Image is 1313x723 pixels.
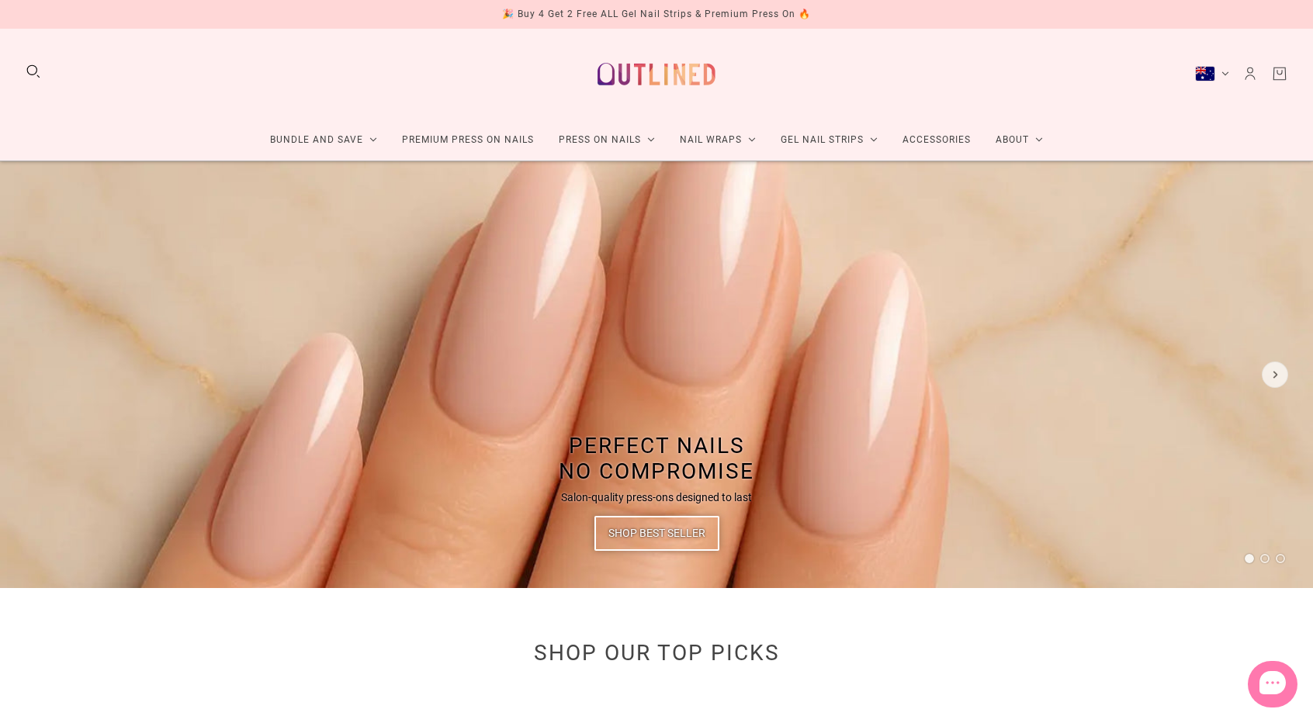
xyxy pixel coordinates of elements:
p: Salon-quality press-ons designed to last [561,489,752,506]
span: Shop Best Seller [608,516,705,551]
a: About [983,119,1055,161]
a: Nail Wraps [667,119,768,161]
a: Shop Our Top Picks [534,639,780,665]
button: Search [25,63,42,80]
a: Gel Nail Strips [768,119,890,161]
a: Premium Press On Nails [390,119,546,161]
a: Press On Nails [546,119,667,161]
span: Perfect Nails No Compromise [559,432,754,484]
a: Outlined [588,41,725,107]
a: Account [1242,65,1259,82]
a: Shop Best Seller [594,516,719,551]
a: Cart [1271,65,1288,82]
a: Accessories [890,119,983,161]
button: Australia [1195,66,1229,81]
div: 🎉 Buy 4 Get 2 Free ALL Gel Nail Strips & Premium Press On 🔥 [502,6,811,22]
a: Bundle and Save [258,119,390,161]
